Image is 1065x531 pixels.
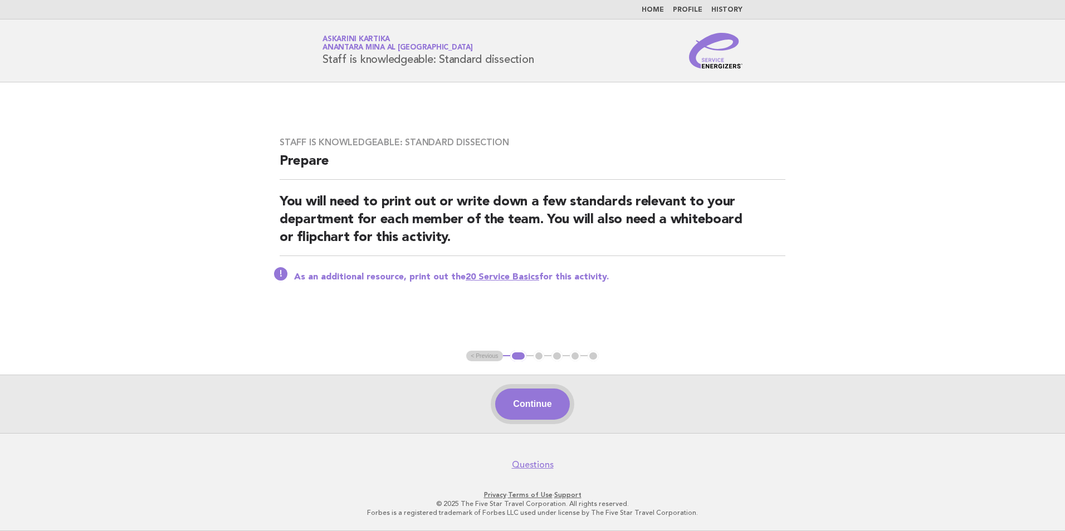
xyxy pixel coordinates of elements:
img: Service Energizers [689,33,742,68]
span: Anantara Mina al [GEOGRAPHIC_DATA] [323,45,473,52]
a: Questions [512,459,554,470]
h3: Staff is knowledgeable: Standard dissection [280,137,785,148]
p: © 2025 The Five Star Travel Corporation. All rights reserved. [192,499,873,508]
a: Askarini KartikaAnantara Mina al [GEOGRAPHIC_DATA] [323,36,473,51]
a: 20 Service Basics [466,273,539,282]
button: 1 [510,351,526,362]
button: Continue [495,389,569,420]
h1: Staff is knowledgeable: Standard dissection [323,36,534,65]
a: Terms of Use [508,491,553,499]
p: · · [192,490,873,499]
h2: Prepare [280,153,785,180]
a: Profile [673,7,702,13]
a: History [711,7,742,13]
p: Forbes is a registered trademark of Forbes LLC used under license by The Five Star Travel Corpora... [192,508,873,517]
a: Support [554,491,582,499]
p: As an additional resource, print out the for this activity. [294,272,785,283]
h2: You will need to print out or write down a few standards relevant to your department for each mem... [280,193,785,256]
a: Privacy [484,491,506,499]
a: Home [642,7,664,13]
